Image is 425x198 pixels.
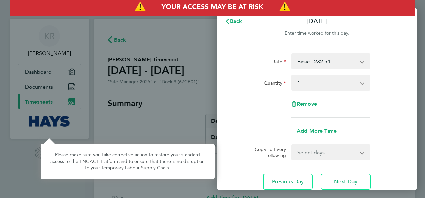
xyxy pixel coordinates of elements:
label: Copy To Every Following [249,146,286,158]
p: Please make sure you take corrective action to restore your standard access to the ENGAGE Platfor... [49,152,206,171]
span: Remove [297,101,317,107]
label: Quantity [264,80,286,88]
label: Rate [272,59,286,67]
div: Access At Risk [41,144,215,179]
span: Back [230,18,242,24]
p: [DATE] [306,17,327,26]
span: Next Day [334,178,357,185]
span: Previous Day [272,178,304,185]
div: Enter time worked for this day. [217,29,417,37]
span: Add More Time [297,128,337,134]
